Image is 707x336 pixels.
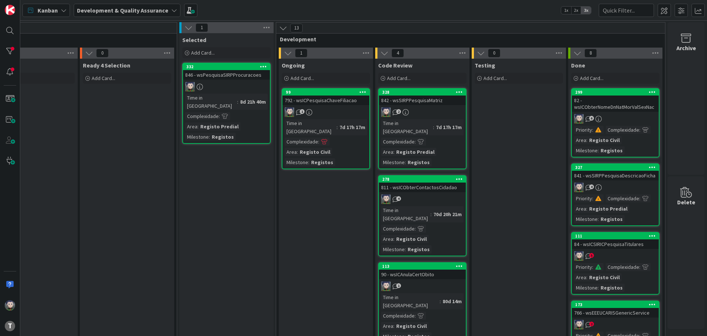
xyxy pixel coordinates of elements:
div: Milestone [381,245,405,253]
div: 327 [572,164,659,171]
div: 766 - wsEEEUCARISGenericService [572,308,659,318]
div: 328 [379,89,466,96]
div: Complexidade [285,138,318,146]
span: Ready 4 Selection [83,62,130,69]
span: : [586,205,587,213]
div: 11390 - wsICAnulaCertObito [379,263,466,279]
div: 111 [572,233,659,239]
span: Add Card... [483,75,507,82]
div: 792 - wsICPesquisaChaveFiliacao [282,96,369,105]
div: 7d 17h 17m [338,123,367,131]
span: Add Card... [387,75,411,82]
div: 173 [575,302,659,307]
span: : [318,138,319,146]
div: Complexidade [606,126,639,134]
div: 8d 21h 40m [238,98,268,106]
a: 99792 - wsICPesquisaChaveFiliacaoLSTime in [GEOGRAPHIC_DATA]:7d 17h 17mComplexidade:Area:Registo ... [282,88,370,169]
div: Registos [406,158,432,166]
div: 99 [286,90,369,95]
div: 84 - wsICSIRICPesquisaTitulares [572,239,659,249]
img: LS [574,320,584,329]
div: LS [282,107,369,117]
div: Complexidade [381,312,415,320]
span: : [586,273,587,281]
div: Complexidade [381,225,415,233]
div: Complexidade [606,194,639,202]
span: : [393,148,394,156]
div: Area [381,235,393,243]
div: 82 - wsICObterNomeDnNatMorValSexNac [572,96,659,112]
span: 8 [584,49,597,58]
div: LS [379,107,466,117]
div: Time in [GEOGRAPHIC_DATA] [381,293,440,309]
div: Time in [GEOGRAPHIC_DATA] [285,119,337,135]
span: 4 [391,49,404,58]
div: 80d 14m [441,297,464,305]
div: Registo Predial [587,205,629,213]
span: 1 [396,283,401,288]
div: LS [572,320,659,329]
div: LS [572,183,659,192]
span: : [308,158,309,166]
span: : [440,297,441,305]
div: 111 [575,233,659,239]
span: Done [571,62,585,69]
div: Milestone [574,146,598,155]
span: : [197,122,198,131]
span: 2 [589,322,594,326]
div: Registo Civil [298,148,332,156]
span: : [598,215,599,223]
div: Priority [574,126,592,134]
span: 6 [589,116,594,121]
div: Time in [GEOGRAPHIC_DATA] [381,206,430,222]
div: Milestone [285,158,308,166]
div: Time in [GEOGRAPHIC_DATA] [185,94,237,110]
div: Area [285,148,297,156]
b: Development & Quality Assurance [77,7,168,14]
span: : [586,136,587,144]
span: 2x [571,7,581,14]
div: Registo Predial [198,122,240,131]
span: : [639,263,640,271]
div: Archive [676,44,696,52]
div: 328842 - wsSIRPPesquisaMatriz [379,89,466,105]
div: Delete [677,198,695,207]
span: : [219,112,220,120]
img: LS [574,251,584,261]
span: 1 [295,49,307,58]
div: Milestone [381,158,405,166]
span: 2 [396,109,401,114]
span: : [433,123,434,131]
span: 3x [581,7,591,14]
img: LS [574,183,584,192]
div: Area [574,136,586,144]
span: : [639,126,640,134]
span: 1 [196,23,208,32]
span: Selected [182,36,206,44]
img: LS [381,281,391,291]
span: : [592,263,593,271]
img: LS [574,114,584,124]
span: : [592,194,593,202]
span: 1x [561,7,571,14]
div: 173 [572,301,659,308]
span: Ongoing [282,62,305,69]
div: Area [381,322,393,330]
div: 29982 - wsICObterNomeDnNatMorValSexNac [572,89,659,112]
a: 11184 - wsICSIRICPesquisaTitularesLSPriority:Complexidade:Area:Registo CivilMilestone:Registos [571,232,659,295]
div: T [5,321,15,331]
div: 7d 17h 17m [434,123,464,131]
span: : [598,146,599,155]
span: Testing [475,62,495,69]
input: Quick Filter... [599,4,654,17]
img: LS [5,300,15,311]
span: : [209,133,210,141]
span: : [592,126,593,134]
a: 29982 - wsICObterNomeDnNatMorValSexNacLSPriority:Complexidade:Area:Registo CivilMilestone:Registos [571,88,659,157]
span: : [405,245,406,253]
span: Add Card... [291,75,314,82]
span: 4 [396,196,401,201]
div: LS [183,82,270,91]
span: : [393,235,394,243]
span: : [393,322,394,330]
